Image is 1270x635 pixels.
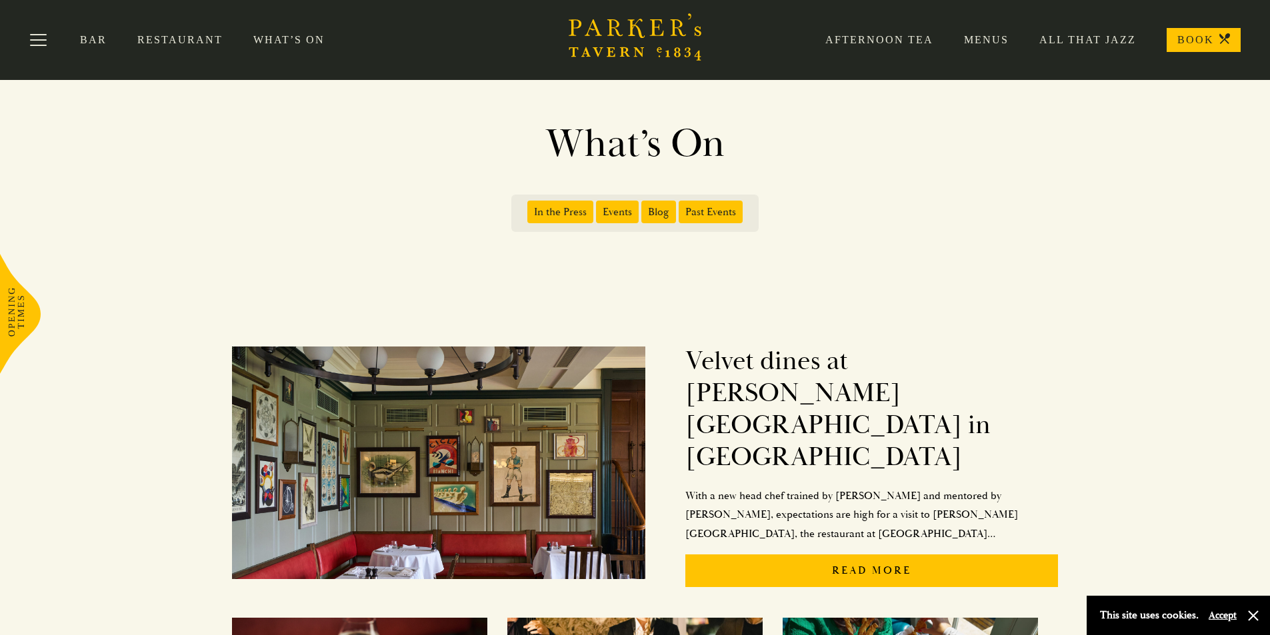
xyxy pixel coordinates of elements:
[527,201,593,223] span: In the Press
[596,201,639,223] span: Events
[255,120,1015,168] h1: What’s On
[1247,609,1260,622] button: Close and accept
[232,332,1059,598] a: Velvet dines at [PERSON_NAME][GEOGRAPHIC_DATA] in [GEOGRAPHIC_DATA]With a new head chef trained b...
[641,201,676,223] span: Blog
[685,345,1059,473] h2: Velvet dines at [PERSON_NAME][GEOGRAPHIC_DATA] in [GEOGRAPHIC_DATA]
[679,201,743,223] span: Past Events
[685,486,1059,544] p: With a new head chef trained by [PERSON_NAME] and mentored by [PERSON_NAME], expectations are hig...
[1209,609,1237,622] button: Accept
[1100,606,1199,625] p: This site uses cookies.
[685,554,1059,587] p: Read More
